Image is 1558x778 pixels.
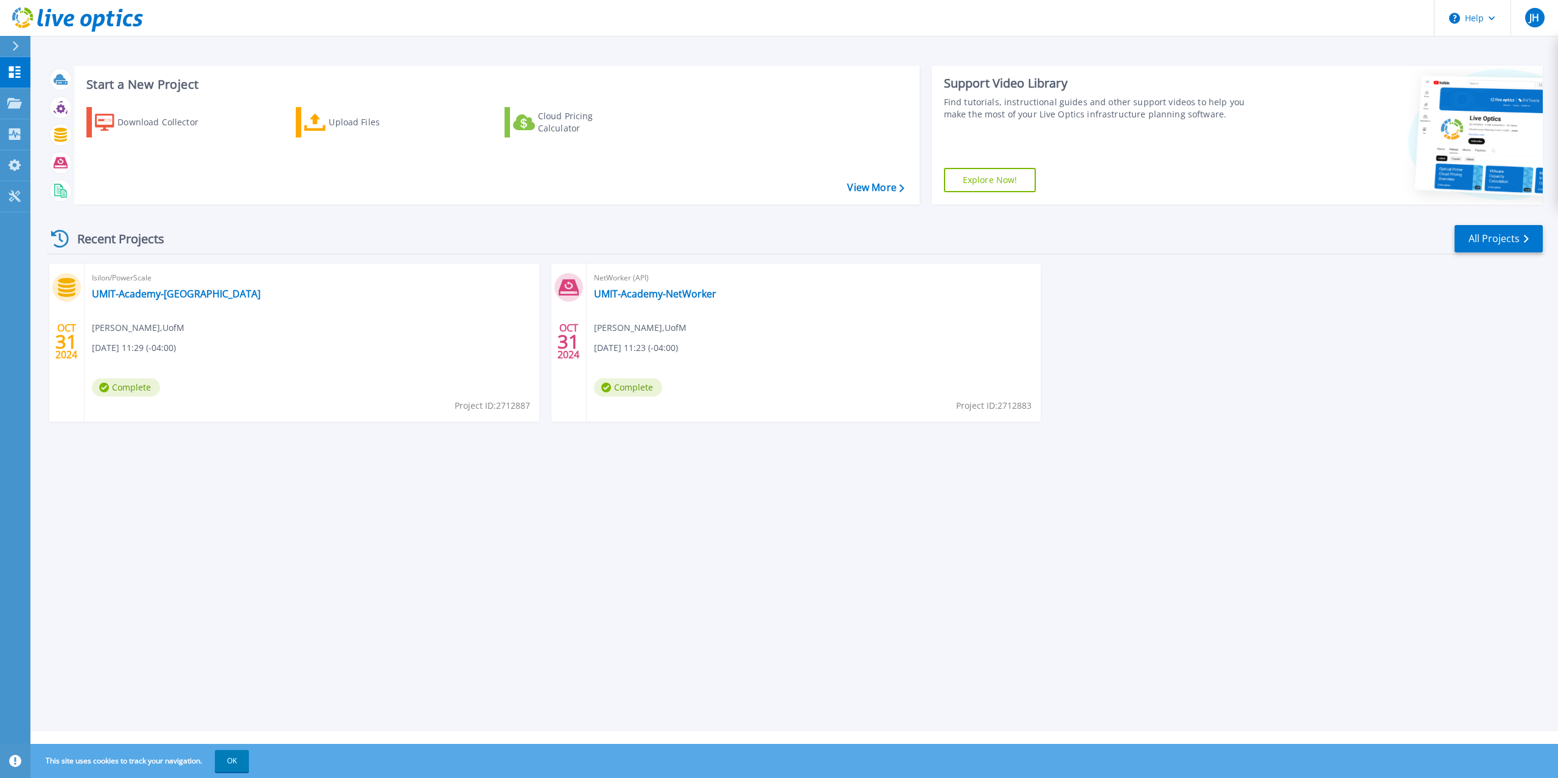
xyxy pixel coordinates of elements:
a: Explore Now! [944,168,1036,192]
a: UMIT-Academy-[GEOGRAPHIC_DATA] [92,288,260,300]
div: Find tutorials, instructional guides and other support videos to help you make the most of your L... [944,96,1260,120]
span: [PERSON_NAME] , UofM [594,321,686,335]
span: 31 [55,336,77,347]
div: OCT 2024 [557,319,580,364]
span: Project ID: 2712887 [455,399,530,412]
span: This site uses cookies to track your navigation. [33,750,249,772]
span: JH [1529,13,1539,23]
a: View More [847,182,904,193]
span: Complete [92,378,160,397]
div: Cloud Pricing Calculator [538,110,635,134]
span: [DATE] 11:29 (-04:00) [92,341,176,355]
span: NetWorker (API) [594,271,1034,285]
div: Upload Files [329,110,426,134]
div: Recent Projects [47,224,181,254]
a: UMIT-Academy-NetWorker [594,288,716,300]
a: Cloud Pricing Calculator [505,107,640,137]
span: Project ID: 2712883 [956,399,1032,412]
a: Upload Files [296,107,431,137]
span: [DATE] 11:23 (-04:00) [594,341,678,355]
span: 31 [557,336,579,347]
span: Isilon/PowerScale [92,271,532,285]
a: Download Collector [86,107,222,137]
div: Download Collector [117,110,215,134]
div: OCT 2024 [55,319,78,364]
span: [PERSON_NAME] , UofM [92,321,184,335]
a: All Projects [1455,225,1543,252]
h3: Start a New Project [86,78,904,91]
button: OK [215,750,249,772]
div: Support Video Library [944,75,1260,91]
span: Complete [594,378,662,397]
